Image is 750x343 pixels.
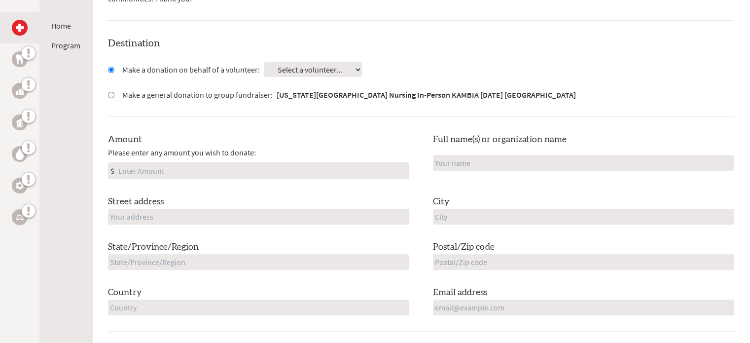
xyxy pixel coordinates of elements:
[108,195,164,209] label: Street address
[12,146,28,162] a: Water
[122,89,576,101] label: Make a general donation to group fundraiser:
[16,54,24,64] img: Dental
[51,21,71,31] a: Home
[16,182,24,190] img: Engineering
[108,147,256,158] span: Please enter any amount you wish to donate:
[122,64,260,76] label: Make a donation on behalf of a volunteer:
[433,254,734,270] input: Postal/Zip code
[12,209,28,225] a: Legal Empowerment
[108,254,409,270] input: State/Province/Region
[108,240,199,254] label: State/Province/Region
[16,214,24,220] img: Legal Empowerment
[108,286,142,300] label: Country
[433,240,495,254] label: Postal/Zip code
[51,40,80,50] a: Program
[12,114,28,130] a: Public Health
[51,20,80,32] li: Home
[108,133,142,147] label: Amount
[108,209,409,225] input: Your address
[433,155,734,171] input: Your name
[108,163,116,179] div: $
[108,37,734,50] h4: Destination
[16,148,24,159] img: Water
[433,195,450,209] label: City
[12,83,28,99] a: Business
[12,178,28,193] a: Engineering
[433,300,734,315] input: email@example.com
[433,133,567,147] label: Full name(s) or organization name
[16,117,24,127] img: Public Health
[433,209,734,225] input: City
[51,39,80,51] li: Program
[108,300,409,315] input: Country
[116,163,409,179] input: Enter Amount
[433,286,487,300] label: Email address
[16,24,24,32] img: Medical
[12,51,28,67] a: Dental
[12,20,28,36] a: Medical
[277,90,576,100] strong: [US_STATE][GEOGRAPHIC_DATA] Nursing In-Person KAMBIA [DATE] [GEOGRAPHIC_DATA]
[16,87,24,95] img: Business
